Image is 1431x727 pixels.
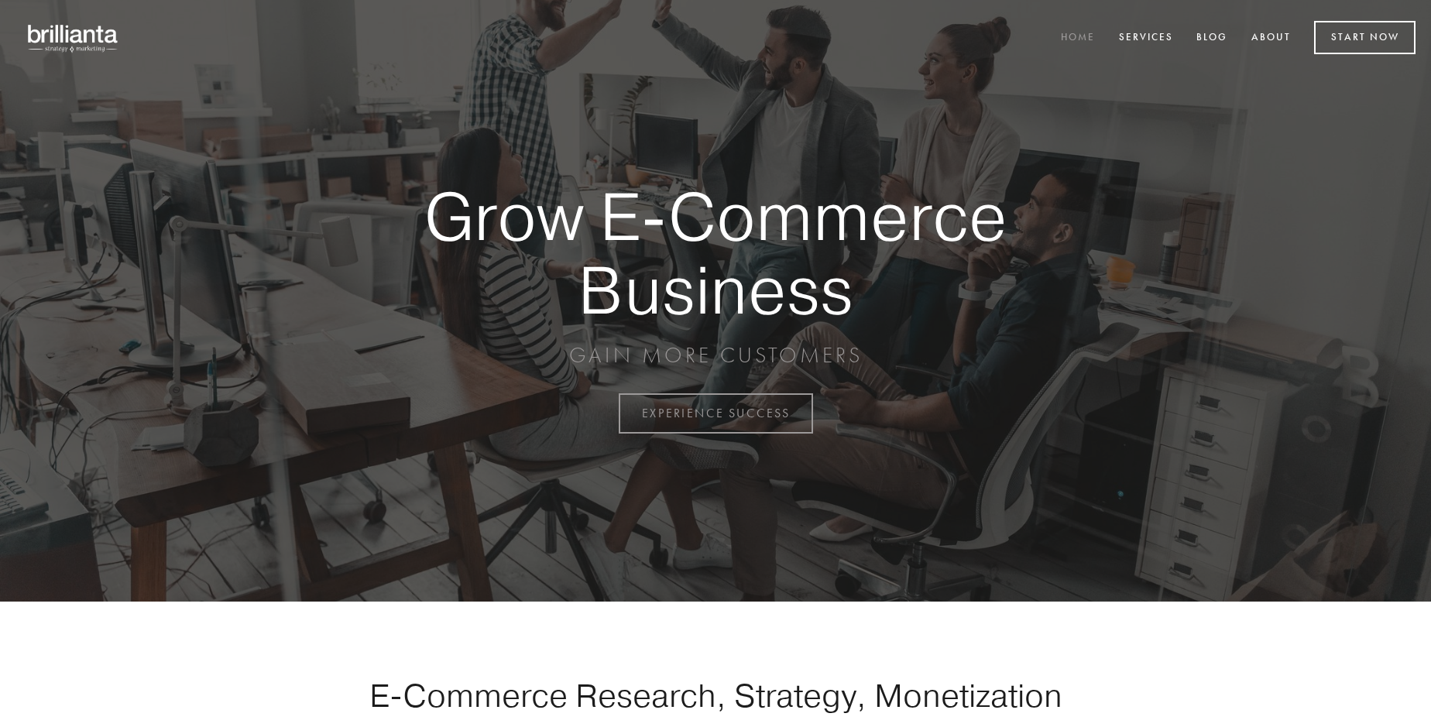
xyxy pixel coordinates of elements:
img: brillianta - research, strategy, marketing [15,15,132,60]
h1: E-Commerce Research, Strategy, Monetization [321,676,1110,715]
a: Services [1109,26,1183,51]
a: EXPERIENCE SUCCESS [619,393,813,434]
p: GAIN MORE CUSTOMERS [370,341,1061,369]
strong: Grow E-Commerce Business [370,180,1061,326]
a: Blog [1186,26,1237,51]
a: Home [1051,26,1105,51]
a: About [1241,26,1301,51]
a: Start Now [1314,21,1416,54]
